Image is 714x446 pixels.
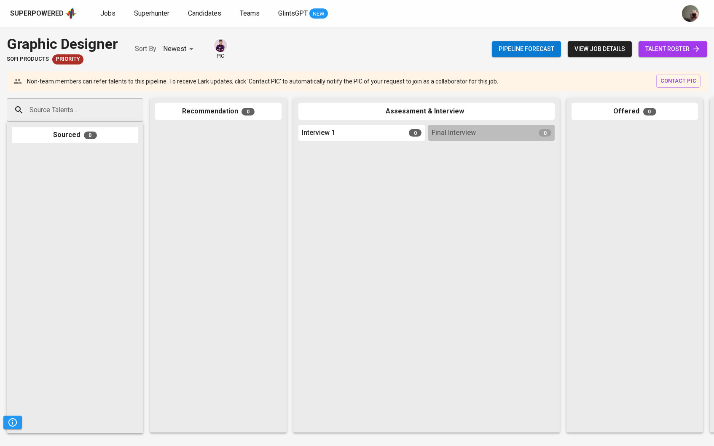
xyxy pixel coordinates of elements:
[298,103,555,120] div: Assessment & Interview
[65,7,77,20] img: app logo
[134,9,169,17] span: Superhunter
[52,55,83,63] span: Priority
[10,7,77,20] a: Superpoweredapp logo
[240,9,260,17] span: Teams
[52,54,83,64] div: New Job received from Demand Team
[645,44,701,54] span: talent roster
[309,10,328,18] span: NEW
[499,44,554,54] span: Pipeline forecast
[213,38,228,60] div: pic
[135,44,156,54] p: Sort By
[574,44,625,54] span: view job details
[163,41,196,57] div: Newest
[27,77,498,86] p: Non-team members can refer talents to this pipeline. To receive Lark updates, click 'Contact PIC'...
[682,5,699,22] img: aji.muda@glints.com
[139,109,140,111] button: Open
[12,127,138,143] div: Sourced
[278,9,308,17] span: GlintsGPT
[302,128,335,138] span: Interview 1
[188,8,223,19] a: Candidates
[660,76,696,86] span: contact pic
[134,8,171,19] a: Superhunter
[572,103,698,120] div: Offered
[7,55,49,63] span: SOFi Products
[242,108,255,116] span: 0
[278,8,328,19] a: GlintsGPT NEW
[639,41,707,57] a: talent roster
[3,416,22,429] button: Pipeline Triggers
[409,129,421,137] span: 0
[214,39,227,52] img: erwin@glints.com
[155,103,282,120] div: Recommendation
[656,75,701,88] button: contact pic
[7,34,118,54] div: Graphic Designer
[492,41,561,57] button: Pipeline forecast
[163,44,186,54] p: Newest
[240,8,261,19] a: Teams
[84,132,97,139] span: 0
[539,129,551,137] span: 0
[568,41,632,57] button: view job details
[100,9,115,17] span: Jobs
[432,128,476,138] span: Final Interview
[188,9,221,17] span: Candidates
[100,8,117,19] a: Jobs
[643,108,656,116] span: 0
[10,9,64,19] div: Superpowered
